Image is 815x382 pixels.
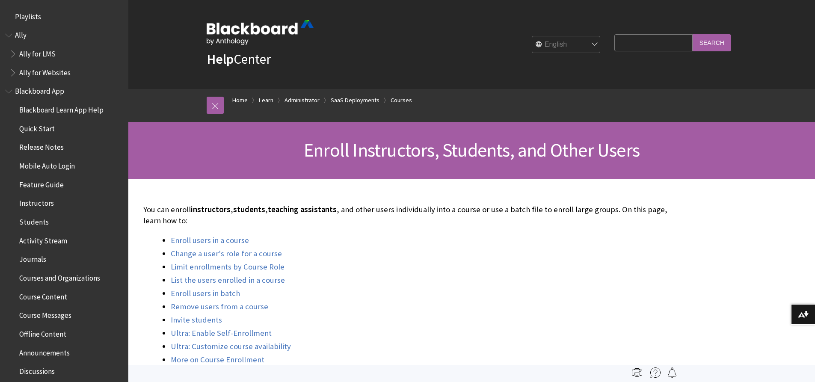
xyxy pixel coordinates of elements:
a: Limit enrollments by Course Role [171,262,285,272]
a: SaaS Deployments [331,95,379,106]
span: teaching assistants [268,204,337,214]
a: Ultra: Enable Self-Enrollment [171,328,272,338]
a: Change a user's role for a course [171,249,282,259]
span: Blackboard Learn App Help [19,103,104,114]
a: Invite students [171,315,222,325]
span: Ally for LMS [19,47,56,58]
img: More help [650,367,661,378]
img: Blackboard by Anthology [207,20,314,45]
span: Playlists [15,9,41,21]
span: Blackboard App [15,84,64,96]
a: Remove users from a course [171,302,268,312]
span: Journals [19,252,46,264]
span: Offline Content [19,327,66,338]
span: instructors [191,204,231,214]
a: Administrator [285,95,320,106]
span: Activity Stream [19,234,67,245]
span: Mobile Auto Login [19,159,75,170]
select: Site Language Selector [532,36,601,53]
nav: Book outline for Playlists [5,9,123,24]
span: Release Notes [19,140,64,152]
a: Home [232,95,248,106]
span: Discussions [19,364,55,376]
span: Instructors [19,196,54,208]
span: students [233,204,265,214]
a: Enroll users in batch [171,288,240,299]
span: Enroll Instructors, Students, and Other Users [304,138,640,162]
img: Follow this page [667,367,677,378]
a: More on Course Enrollment [171,355,264,365]
span: Feature Guide [19,178,64,189]
span: Ally [15,28,27,40]
span: Course Content [19,290,67,301]
span: Ally for Websites [19,65,71,77]
nav: Book outline for Anthology Ally Help [5,28,123,80]
span: Courses and Organizations [19,271,100,282]
span: Quick Start [19,121,55,133]
a: Courses [391,95,412,106]
span: Announcements [19,346,70,357]
p: You can enroll , , , and other users individually into a course or use a batch file to enroll lar... [143,204,674,226]
input: Search [693,34,731,51]
span: Course Messages [19,308,71,320]
a: HelpCenter [207,50,271,68]
strong: Help [207,50,234,68]
a: Ultra: Customize course availability [171,341,291,352]
a: Learn [259,95,273,106]
a: Enroll users in a course [171,235,249,246]
img: Print [632,367,642,378]
a: List the users enrolled in a course [171,275,285,285]
span: Students [19,215,49,226]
